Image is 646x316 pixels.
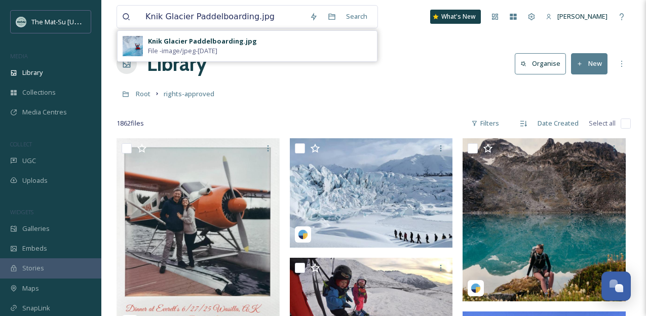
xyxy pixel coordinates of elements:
[341,7,372,26] div: Search
[148,36,257,46] div: Knik Glacier Paddelboarding.jpg
[22,224,50,233] span: Galleries
[557,12,607,21] span: [PERSON_NAME]
[463,138,626,301] img: 4e3d6116-1c77-edeb-b9c7-e2eccfa53dbc.jpg
[541,7,613,26] a: [PERSON_NAME]
[571,53,607,74] button: New
[22,284,39,293] span: Maps
[147,49,207,79] a: Library
[533,113,584,133] div: Date Created
[601,271,631,301] button: Open Chat
[164,88,214,100] a: rights-approved
[22,107,67,117] span: Media Centres
[164,89,214,98] span: rights-approved
[117,118,144,128] span: 1862 file s
[136,88,150,100] a: Root
[515,53,566,74] button: Organise
[298,229,308,240] img: snapsea-logo.png
[589,118,616,128] span: Select all
[290,138,453,248] img: d59d80fd-9e87-7543-df93-1bb4ff807f8c.jpg
[123,36,143,56] img: d4cd86df-5d18-448b-b66e-1715319ab398.jpg
[148,46,217,56] span: File - image/jpeg - [DATE]
[22,303,50,313] span: SnapLink
[136,89,150,98] span: Root
[22,244,47,253] span: Embeds
[16,17,26,27] img: Social_thumbnail.png
[515,53,571,74] a: Organise
[10,208,33,216] span: WIDGETS
[22,88,56,97] span: Collections
[430,10,481,24] a: What's New
[22,176,48,185] span: Uploads
[31,17,102,26] span: The Mat-Su [US_STATE]
[471,283,481,293] img: snapsea-logo.png
[22,156,36,166] span: UGC
[466,113,504,133] div: Filters
[140,6,305,28] input: Search your library
[10,140,32,148] span: COLLECT
[10,52,28,60] span: MEDIA
[22,263,44,273] span: Stories
[22,68,43,77] span: Library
